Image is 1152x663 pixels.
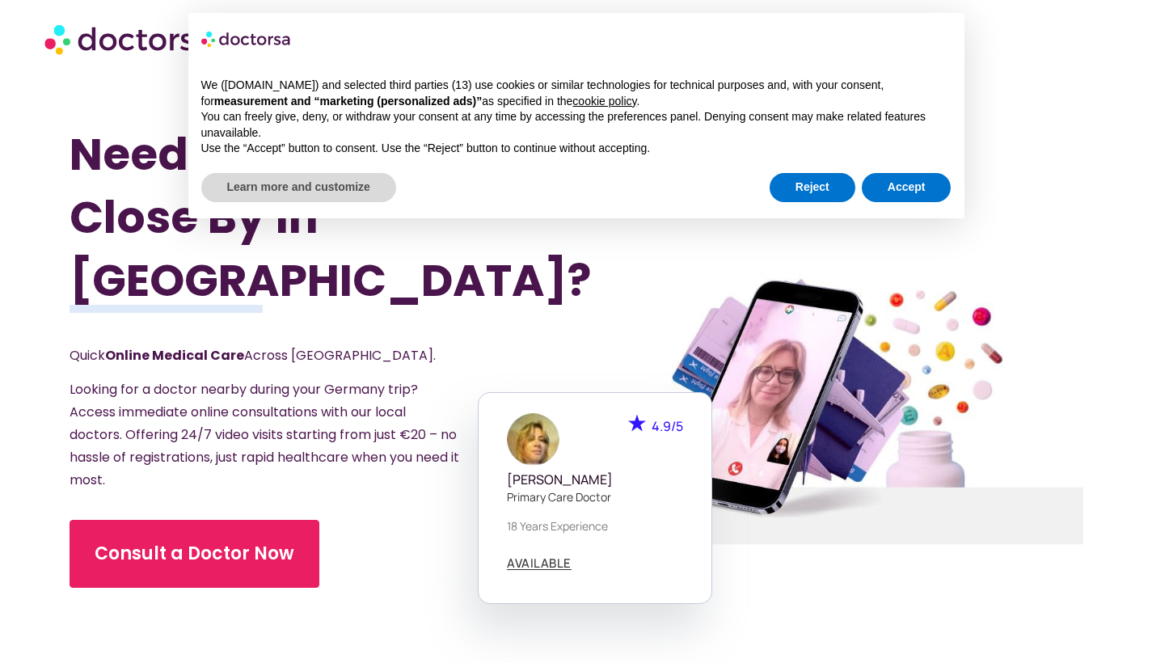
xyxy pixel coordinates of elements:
[70,380,459,489] span: Looking for a doctor nearby during your Germany trip? Access immediate online consultations with ...
[201,109,952,141] p: You can freely give, deny, or withdraw your consent at any time by accessing the preferences pane...
[70,123,500,312] h1: Need a Doctor Close By in [GEOGRAPHIC_DATA]?
[201,141,952,157] p: Use the “Accept” button to consent. Use the “Reject” button to continue without accepting.
[201,173,396,202] button: Learn more and customize
[572,95,636,108] a: cookie policy
[507,517,683,534] p: 18 years experience
[70,346,436,365] span: Quick Across [GEOGRAPHIC_DATA].
[70,520,319,588] a: Consult a Doctor Now
[201,26,292,52] img: logo
[507,557,572,570] a: AVAILABLE
[201,78,952,109] p: We ([DOMAIN_NAME]) and selected third parties (13) use cookies or similar technologies for techni...
[214,95,482,108] strong: measurement and “marketing (personalized ads)”
[862,173,952,202] button: Accept
[652,417,683,435] span: 4.9/5
[507,557,572,569] span: AVAILABLE
[770,173,855,202] button: Reject
[507,488,683,505] p: Primary care doctor
[95,541,294,567] span: Consult a Doctor Now
[507,472,683,488] h5: [PERSON_NAME]
[105,346,244,365] strong: Online Medical Care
